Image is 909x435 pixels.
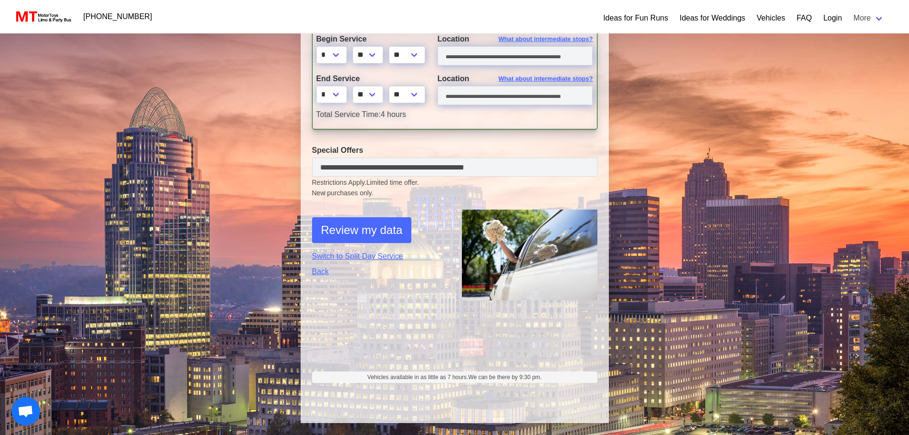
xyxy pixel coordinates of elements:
[78,7,158,26] a: [PHONE_NUMBER]
[603,12,668,24] a: Ideas for Fun Runs
[13,10,72,23] img: MotorToys Logo
[312,188,597,198] span: New purchases only.
[438,74,470,83] span: Location
[823,12,842,24] a: Login
[468,374,542,381] span: We can be there by 9:30 pm.
[316,73,423,85] label: End Service
[848,9,890,28] a: More
[316,33,423,45] label: Begin Service
[312,251,448,262] a: Switch to Split Day Service
[796,12,812,24] a: FAQ
[316,110,381,118] span: Total Service Time:
[367,373,542,382] span: Vehicles available in as little as 7 hours.
[11,397,40,425] div: Open chat
[499,74,593,84] span: What about intermediate stops?
[438,35,470,43] span: Location
[679,12,745,24] a: Ideas for Weddings
[312,145,597,156] label: Special Offers
[499,34,593,44] span: What about intermediate stops?
[312,179,597,198] small: Restrictions Apply.
[312,217,412,243] button: Review my data
[309,109,600,120] div: 4 hours
[321,222,403,239] span: Review my data
[366,178,419,188] span: Limited time offer.
[757,12,785,24] a: Vehicles
[462,210,597,300] img: 1.png
[312,266,448,277] a: Back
